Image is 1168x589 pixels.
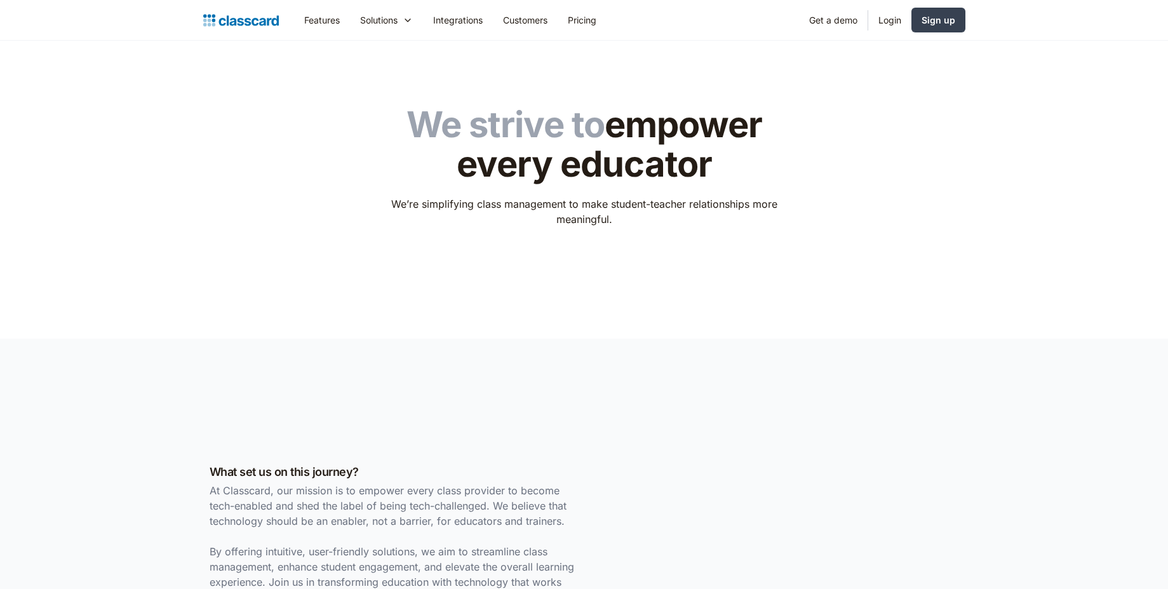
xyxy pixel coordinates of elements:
[382,105,786,184] h1: empower every educator
[558,6,607,34] a: Pricing
[350,6,423,34] div: Solutions
[203,11,279,29] a: home
[294,6,350,34] a: Features
[210,463,578,480] h3: What set us on this journey?
[868,6,911,34] a: Login
[406,103,605,146] span: We strive to
[360,13,398,27] div: Solutions
[922,13,955,27] div: Sign up
[493,6,558,34] a: Customers
[423,6,493,34] a: Integrations
[382,196,786,227] p: We’re simplifying class management to make student-teacher relationships more meaningful.
[799,6,868,34] a: Get a demo
[911,8,965,32] a: Sign up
